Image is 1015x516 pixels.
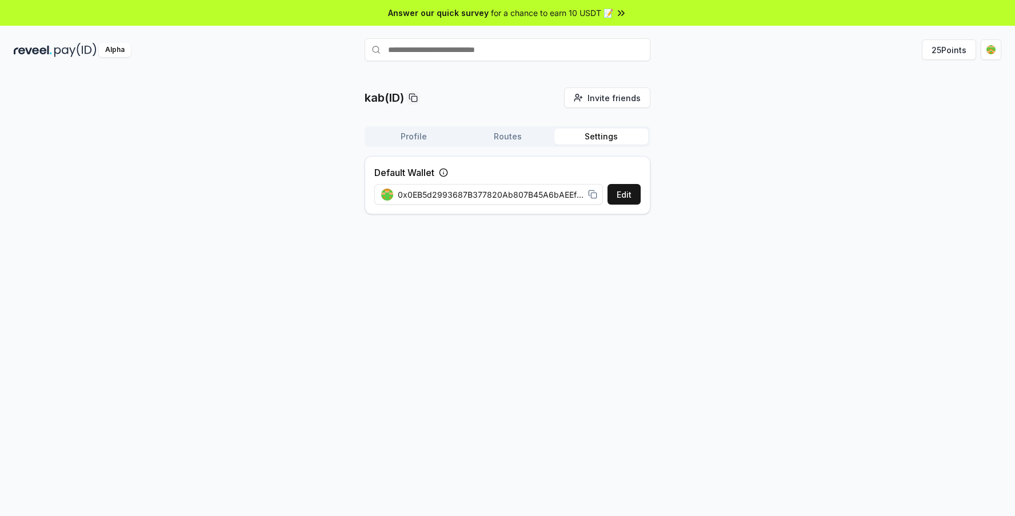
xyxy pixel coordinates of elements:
[588,92,641,104] span: Invite friends
[14,43,52,57] img: reveel_dark
[398,189,584,201] span: 0x0EB5d2993687B377820Ab807B45A6bAEEf0f5e55
[99,43,131,57] div: Alpha
[554,129,648,145] button: Settings
[374,166,434,179] label: Default Wallet
[461,129,554,145] button: Routes
[491,7,613,19] span: for a chance to earn 10 USDT 📝
[367,129,461,145] button: Profile
[608,184,641,205] button: Edit
[54,43,97,57] img: pay_id
[365,90,404,106] p: kab(ID)
[388,7,489,19] span: Answer our quick survey
[564,87,650,108] button: Invite friends
[922,39,976,60] button: 25Points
